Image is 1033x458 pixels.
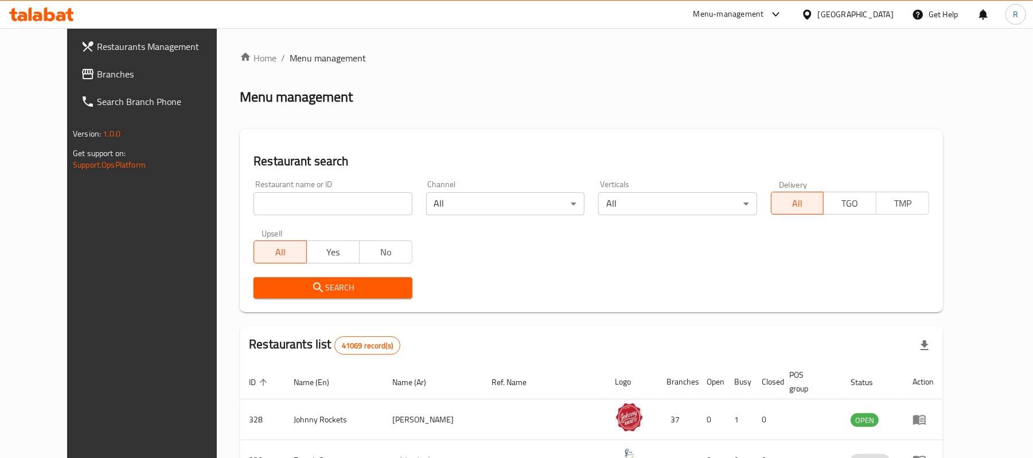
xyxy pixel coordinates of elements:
[606,364,657,399] th: Logo
[97,67,231,81] span: Branches
[693,7,764,21] div: Menu-management
[240,399,284,440] td: 328
[306,240,360,263] button: Yes
[281,51,285,65] li: /
[73,157,146,172] a: Support.OpsPlatform
[72,60,240,88] a: Branches
[697,364,725,399] th: Open
[851,413,879,427] div: OPEN
[392,375,441,389] span: Name (Ar)
[779,180,808,188] label: Delivery
[262,229,283,237] label: Upsell
[725,399,753,440] td: 1
[771,192,824,215] button: All
[97,95,231,108] span: Search Branch Phone
[903,364,943,399] th: Action
[72,33,240,60] a: Restaurants Management
[657,364,697,399] th: Branches
[881,195,925,212] span: TMP
[851,414,879,427] span: OPEN
[240,51,276,65] a: Home
[657,399,697,440] td: 37
[311,244,355,261] span: Yes
[1013,8,1018,21] span: R
[249,336,400,355] h2: Restaurants list
[823,192,876,215] button: TGO
[240,51,943,65] nav: breadcrumb
[254,153,929,170] h2: Restaurant search
[334,336,400,355] div: Total records count
[383,399,483,440] td: [PERSON_NAME]
[828,195,872,212] span: TGO
[359,240,412,263] button: No
[259,244,302,261] span: All
[725,364,753,399] th: Busy
[263,281,403,295] span: Search
[615,403,644,432] img: Johnny Rockets
[294,375,344,389] span: Name (En)
[776,195,820,212] span: All
[254,192,412,215] input: Search for restaurant name or ID..
[249,375,271,389] span: ID
[789,368,828,395] span: POS group
[818,8,894,21] div: [GEOGRAPHIC_DATA]
[364,244,408,261] span: No
[254,240,307,263] button: All
[598,192,757,215] div: All
[73,146,126,161] span: Get support on:
[697,399,725,440] td: 0
[492,375,542,389] span: Ref. Name
[97,40,231,53] span: Restaurants Management
[73,126,101,141] span: Version:
[240,88,353,106] h2: Menu management
[103,126,120,141] span: 1.0.0
[753,399,780,440] td: 0
[426,192,584,215] div: All
[851,375,888,389] span: Status
[913,413,934,426] div: Menu
[911,332,938,359] div: Export file
[876,192,929,215] button: TMP
[254,277,412,298] button: Search
[753,364,780,399] th: Closed
[335,340,400,351] span: 41069 record(s)
[284,399,383,440] td: Johnny Rockets
[72,88,240,115] a: Search Branch Phone
[290,51,366,65] span: Menu management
